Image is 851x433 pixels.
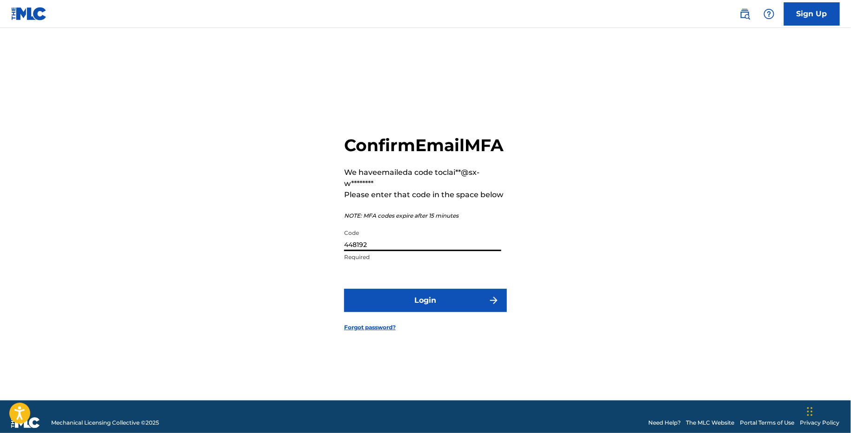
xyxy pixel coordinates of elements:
img: f7272a7cc735f4ea7f67.svg [488,295,499,306]
div: Help [760,5,778,23]
img: logo [11,417,40,428]
a: Privacy Policy [800,419,840,427]
a: Need Help? [648,419,681,427]
a: Public Search [736,5,754,23]
img: MLC Logo [11,7,47,20]
p: Required [344,253,501,261]
a: Forgot password? [344,323,396,332]
a: Sign Up [784,2,840,26]
img: search [739,8,751,20]
p: Please enter that code in the space below [344,189,507,200]
button: Login [344,289,507,312]
img: help [764,8,775,20]
a: The MLC Website [686,419,735,427]
iframe: Chat Widget [804,388,851,433]
a: Portal Terms of Use [740,419,795,427]
h2: Confirm Email MFA [344,135,507,156]
div: Drag [807,398,813,426]
span: Mechanical Licensing Collective © 2025 [51,419,159,427]
p: NOTE: MFA codes expire after 15 minutes [344,212,507,220]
